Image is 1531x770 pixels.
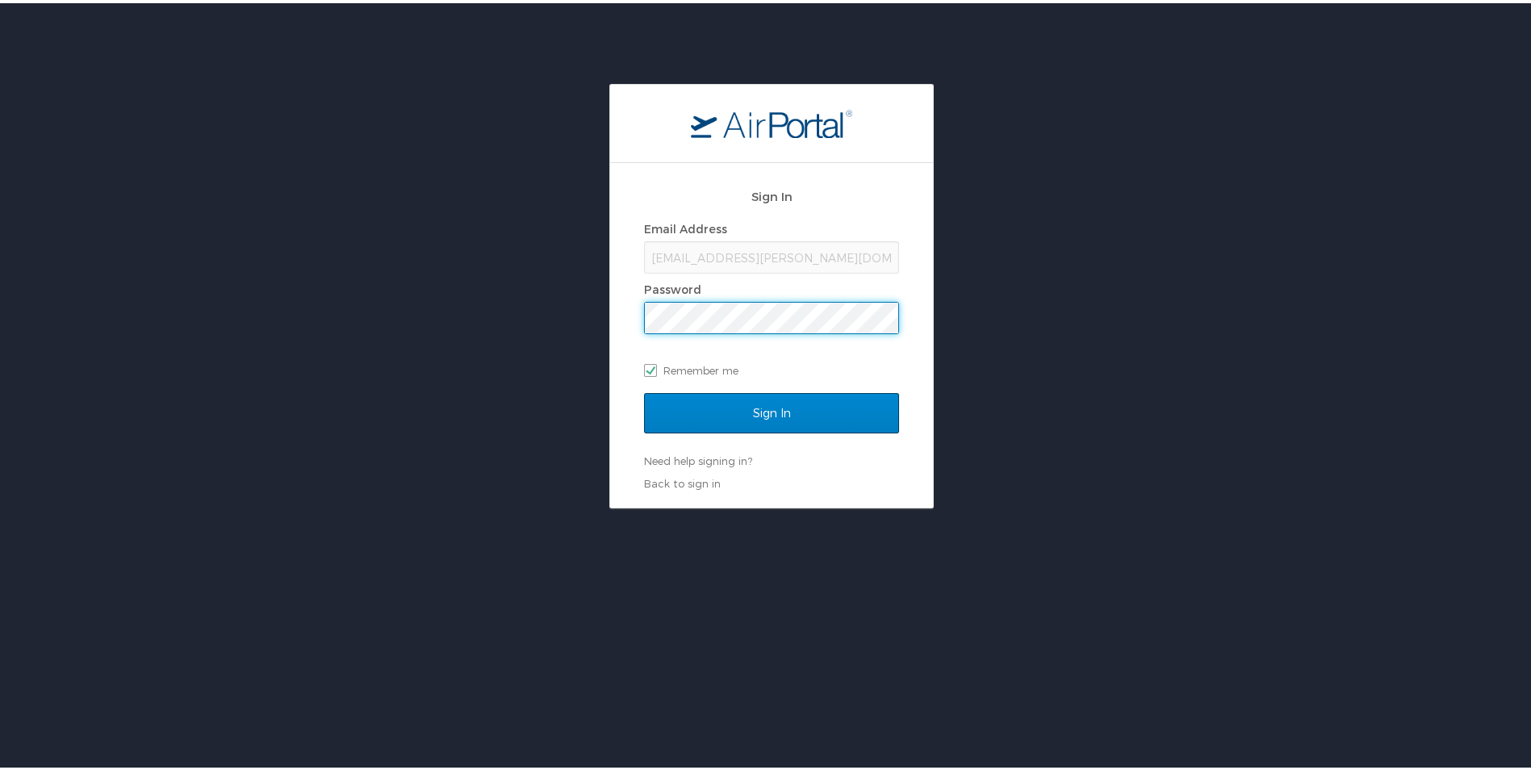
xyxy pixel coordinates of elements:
label: Password [644,279,701,293]
input: Sign In [644,390,899,430]
a: Back to sign in [644,474,721,487]
label: Email Address [644,219,727,232]
label: Remember me [644,355,899,379]
h2: Sign In [644,184,899,203]
a: Need help signing in? [644,451,752,464]
img: logo [691,106,852,135]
